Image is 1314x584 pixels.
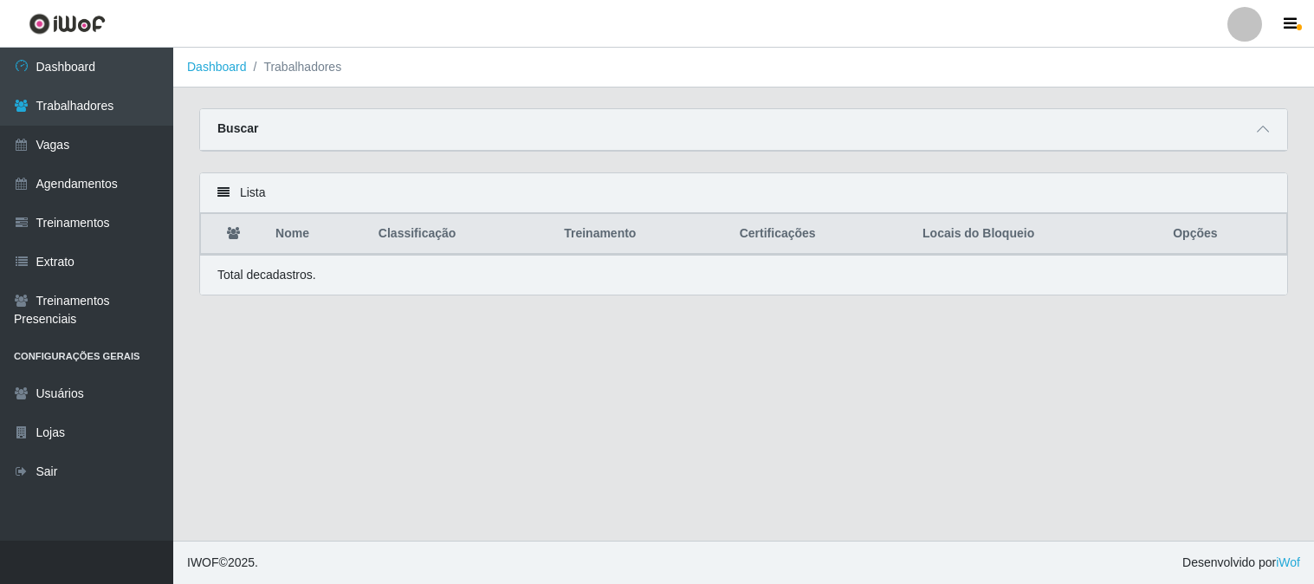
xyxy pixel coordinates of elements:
[217,266,316,284] p: Total de cadastros.
[29,13,106,35] img: CoreUI Logo
[1276,555,1300,569] a: iWof
[187,554,258,572] span: © 2025 .
[187,555,219,569] span: IWOF
[217,121,258,135] strong: Buscar
[553,214,729,255] th: Treinamento
[265,214,368,255] th: Nome
[187,60,247,74] a: Dashboard
[912,214,1162,255] th: Locais do Bloqueio
[200,173,1287,213] div: Lista
[1162,214,1286,255] th: Opções
[729,214,912,255] th: Certificações
[247,58,342,76] li: Trabalhadores
[173,48,1314,88] nav: breadcrumb
[1182,554,1300,572] span: Desenvolvido por
[368,214,553,255] th: Classificação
